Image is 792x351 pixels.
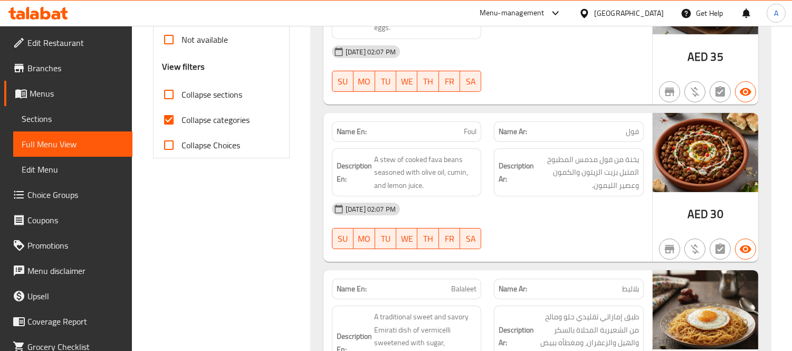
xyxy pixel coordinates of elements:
[400,74,413,89] span: WE
[464,74,477,89] span: SA
[27,239,124,252] span: Promotions
[4,309,132,334] a: Coverage Report
[375,71,396,92] button: TU
[337,159,372,185] strong: Description En:
[182,88,242,101] span: Collapse sections
[358,74,370,89] span: MO
[337,74,349,89] span: SU
[774,7,778,19] span: A
[659,239,680,260] button: Not branch specific item
[499,126,527,137] strong: Name Ar:
[374,153,477,192] span: A stew of cooked fava beans seasoned with olive oil, cumin, and lemon juice.
[337,2,372,28] strong: Description En:
[27,214,124,226] span: Coupons
[451,283,476,295] span: Balaleet
[710,81,731,102] button: Not has choices
[688,46,708,67] span: AED
[422,231,434,246] span: TH
[354,71,375,92] button: MO
[4,283,132,309] a: Upsell
[653,113,758,192] img: Foul638947274107011979.jpg
[4,30,132,55] a: Edit Restaurant
[735,239,756,260] button: Available
[27,315,124,328] span: Coverage Report
[443,231,456,246] span: FR
[417,228,438,249] button: TH
[182,139,240,151] span: Collapse Choices
[22,112,124,125] span: Sections
[4,207,132,233] a: Coupons
[659,81,680,102] button: Not branch specific item
[27,290,124,302] span: Upsell
[622,283,639,295] span: بلاليط
[4,182,132,207] a: Choice Groups
[422,74,434,89] span: TH
[460,71,481,92] button: SA
[13,106,132,131] a: Sections
[4,81,132,106] a: Menus
[464,126,476,137] span: Foul
[653,270,758,349] img: Balaleet638947274063614586.jpg
[375,228,396,249] button: TU
[396,71,417,92] button: WE
[162,61,205,73] h3: View filters
[396,228,417,249] button: WE
[443,74,456,89] span: FR
[337,283,367,295] strong: Name En:
[22,138,124,150] span: Full Menu View
[460,228,481,249] button: SA
[27,188,124,201] span: Choice Groups
[27,62,124,74] span: Branches
[499,159,534,185] strong: Description Ar:
[13,131,132,157] a: Full Menu View
[27,264,124,277] span: Menu disclaimer
[684,239,705,260] button: Purchased item
[27,36,124,49] span: Edit Restaurant
[711,204,723,224] span: 30
[417,71,438,92] button: TH
[688,204,708,224] span: AED
[400,231,413,246] span: WE
[332,228,354,249] button: SU
[182,113,250,126] span: Collapse categories
[4,258,132,283] a: Menu disclaimer
[379,74,392,89] span: TU
[594,7,664,19] div: [GEOGRAPHIC_DATA]
[30,87,124,100] span: Menus
[536,153,639,192] span: يخنة من فول مدمس المطبوخ المتبل بزيت الزيتون والكمون وعصير الليمون.
[379,231,392,246] span: TU
[13,157,132,182] a: Edit Menu
[439,228,460,249] button: FR
[358,231,370,246] span: MO
[4,55,132,81] a: Branches
[499,283,527,295] strong: Name Ar:
[354,228,375,249] button: MO
[341,47,400,57] span: [DATE] 02:07 PM
[684,81,705,102] button: Purchased item
[337,231,349,246] span: SU
[4,233,132,258] a: Promotions
[626,126,639,137] span: فول
[710,239,731,260] button: Not has choices
[439,71,460,92] button: FR
[480,7,545,20] div: Menu-management
[735,81,756,102] button: Available
[711,46,723,67] span: 35
[22,163,124,176] span: Edit Menu
[341,204,400,214] span: [DATE] 02:07 PM
[182,33,228,46] span: Not available
[332,71,354,92] button: SU
[337,126,367,137] strong: Name En:
[464,231,477,246] span: SA
[499,324,534,349] strong: Description Ar:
